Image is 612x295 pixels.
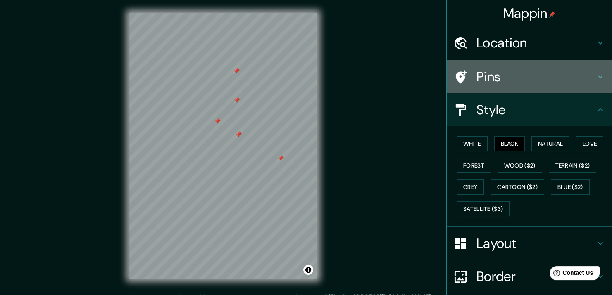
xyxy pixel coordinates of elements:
button: Natural [531,136,569,151]
button: Satellite ($3) [457,201,510,217]
div: Style [447,93,612,126]
img: pin-icon.png [549,11,555,18]
button: White [457,136,488,151]
h4: Pins [476,68,595,85]
div: Pins [447,60,612,93]
button: Grey [457,179,484,195]
div: Layout [447,227,612,260]
button: Black [494,136,525,151]
button: Toggle attribution [303,265,313,275]
button: Terrain ($2) [549,158,597,173]
div: Location [447,26,612,59]
h4: Border [476,268,595,285]
canvas: Map [129,13,317,279]
button: Love [576,136,603,151]
div: Border [447,260,612,293]
h4: Location [476,35,595,51]
button: Cartoon ($2) [491,179,544,195]
h4: Mappin [503,5,556,21]
h4: Style [476,101,595,118]
h4: Layout [476,235,595,252]
button: Wood ($2) [498,158,542,173]
iframe: Help widget launcher [538,263,603,286]
button: Forest [457,158,491,173]
button: Blue ($2) [551,179,590,195]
